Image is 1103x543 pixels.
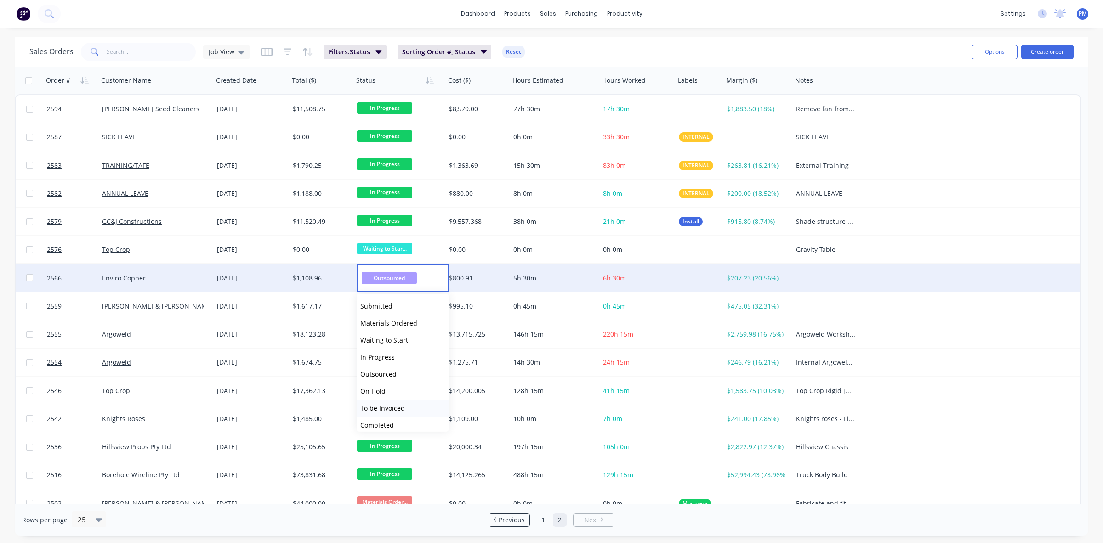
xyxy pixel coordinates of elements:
[574,515,614,525] a: Next page
[293,442,347,452] div: $25,105.65
[47,292,102,320] a: 2559
[47,152,102,179] a: 2583
[603,470,633,479] span: 129h 15m
[448,76,471,85] div: Cost ($)
[47,386,62,395] span: 2546
[972,45,1018,59] button: Options
[603,414,622,423] span: 7h 0m
[47,180,102,207] a: 2582
[357,243,412,254] span: Waiting to Star...
[357,314,449,332] button: Materials Ordered
[102,104,199,113] a: [PERSON_NAME] Seed Cleaners
[47,358,62,367] span: 2554
[47,433,102,461] a: 2536
[727,274,785,283] div: $207.23 (20.56%)
[796,414,855,423] div: Knights roses - Lightbar and Float
[456,7,500,21] a: dashboard
[682,499,707,508] span: Mortuary
[360,353,395,361] span: In Progress
[102,217,162,226] a: GC&J Constructions
[513,414,591,423] div: 10h 0m
[47,245,62,254] span: 2576
[357,383,449,400] button: On Hold
[293,161,347,170] div: $1,790.25
[513,358,591,367] div: 14h 30m
[47,264,102,292] a: 2566
[357,332,449,349] button: Waiting to Start
[796,104,855,114] div: Remove fan from screener - send to be balanced. Shaker leaking grain - check chutes for wear. Ele...
[102,161,149,170] a: TRAINING/TAFE
[107,43,196,61] input: Search...
[727,386,785,395] div: $1,583.75 (10.03%)
[217,217,285,226] div: [DATE]
[513,386,591,395] div: 128h 15m
[217,386,285,395] div: [DATE]
[603,274,626,282] span: 6h 30m
[362,272,417,284] span: Outsourced
[216,76,256,85] div: Created Date
[360,370,397,378] span: Outsourced
[217,245,285,254] div: [DATE]
[513,302,591,311] div: 0h 45m
[727,470,785,480] div: $52,994.43 (78.96%)
[360,302,392,310] span: Submitted
[796,442,855,452] div: Hillsview Chassis
[449,302,503,311] div: $995.10
[292,76,316,85] div: Total ($)
[357,400,449,417] button: To be Invoiced
[796,217,855,226] div: Shade structure B relocation
[47,132,62,142] span: 2587
[293,386,347,395] div: $17,362.13
[293,104,347,114] div: $11,508.75
[682,217,699,226] span: Install
[209,47,234,57] span: Job View
[513,499,591,508] div: 0h 0m
[102,470,180,479] a: Borehole Wireline Pty Ltd
[360,421,394,429] span: Completed
[293,189,347,198] div: $1,188.00
[357,297,449,314] button: Submitted
[449,189,503,198] div: $880.00
[46,76,70,85] div: Order #
[727,442,785,452] div: $2,822.97 (12.37%)
[679,217,703,226] button: Install
[727,161,785,170] div: $263.81 (16.21%)
[357,187,412,198] span: In Progress
[512,76,563,85] div: Hours Estimated
[47,499,62,508] span: 2503
[357,496,412,508] span: Materials Order...
[293,414,347,423] div: $1,485.00
[47,95,102,123] a: 2594
[513,245,591,254] div: 0h 0m
[603,161,626,170] span: 83h 0m
[796,386,855,395] div: Top Crop Rigid [DATE]
[584,515,598,525] span: Next
[727,217,785,226] div: $915.80 (8.74%)
[357,102,412,114] span: In Progress
[47,490,102,517] a: 2503
[356,76,375,85] div: Status
[47,123,102,151] a: 2587
[796,161,855,170] div: External Training
[47,330,62,339] span: 2555
[217,414,285,423] div: [DATE]
[47,302,62,311] span: 2559
[217,302,285,311] div: [DATE]
[603,386,630,395] span: 41h 15m
[22,515,68,525] span: Rows per page
[679,161,713,170] button: INTERNAL
[357,158,412,170] span: In Progress
[324,45,387,59] button: Filters:Status
[47,208,102,235] a: 2579
[561,7,603,21] div: purchasing
[102,132,136,141] a: SICK LEAVE
[293,499,347,508] div: $44,000.00
[102,330,131,338] a: Argoweld
[102,414,145,423] a: Knights Roses
[293,470,347,480] div: $73,831.68
[449,330,503,339] div: $13,715.725
[489,515,529,525] a: Previous page
[727,302,785,311] div: $475.05 (32.31%)
[603,245,622,254] span: 0h 0m
[796,245,855,254] div: Gravity Table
